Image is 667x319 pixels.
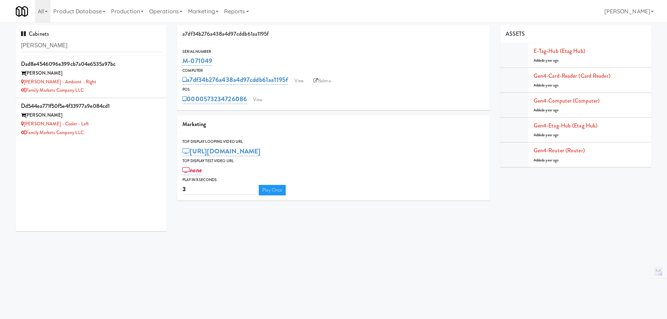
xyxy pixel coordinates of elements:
a: Gen4-etag-hub (Etag Hub) [534,122,597,130]
a: E-tag-hub (Etag Hub) [534,47,585,55]
span: a year ago [543,132,558,138]
div: Play in X seconds [182,176,485,183]
span: Marketing [182,120,206,128]
span: a year ago [543,158,558,163]
a: View [291,76,307,86]
a: none [182,165,202,175]
span: ASSETS [506,30,525,38]
a: Balena [310,76,334,86]
a: [URL][DOMAIN_NAME] [182,146,260,156]
div: Top Display Test Video Url [182,158,485,165]
li: dad8e4546096e399cb7a04e6535a97bc[PERSON_NAME] [PERSON_NAME] - Ambient - RightFamily Markets Compa... [16,56,167,98]
a: [PERSON_NAME] - Ambient - Right [21,78,96,85]
a: Family Markets Company LLC [21,87,84,93]
span: Added [534,58,559,63]
span: Added [534,132,559,138]
input: Search cabinets [21,39,161,52]
a: Family Markets Company LLC [21,129,84,136]
a: M-071049 [182,56,212,66]
span: Added [534,158,559,163]
span: a year ago [543,108,558,113]
div: [PERSON_NAME] [21,69,161,78]
div: Computer [182,67,485,74]
a: Gen4-card-reader (Card Reader) [534,72,610,80]
div: POS [182,86,485,93]
a: Gen4-router (Router) [534,146,585,154]
a: View [250,95,266,105]
span: a year ago [543,58,558,63]
div: Top Display Looping Video Url [182,138,485,145]
span: Cabinets [21,30,49,38]
span: a year ago [543,83,558,88]
a: [PERSON_NAME] - Cooler - Left [21,120,89,127]
li: dd544ea771f50f5e4f33977a9e084cd1[PERSON_NAME] [PERSON_NAME] - Cooler - LeftFamily Markets Company... [16,98,167,140]
div: dd544ea771f50f5e4f33977a9e084cd1 [21,101,161,111]
div: a7df34b276a438a4d97cddb61aa1195f [177,25,490,43]
a: Gen4-computer (Computer) [534,97,599,105]
div: dad8e4546096e399cb7a04e6535a97bc [21,59,161,69]
img: Micromart [16,5,28,18]
span: Added [534,83,559,88]
a: Play Once [259,185,286,195]
span: Added [534,108,559,113]
div: Serial Number [182,48,485,55]
div: [PERSON_NAME] [21,111,161,120]
a: 0000573234726086 [182,94,247,104]
a: a7df34b276a438a4d97cddb61aa1195f [182,75,288,85]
